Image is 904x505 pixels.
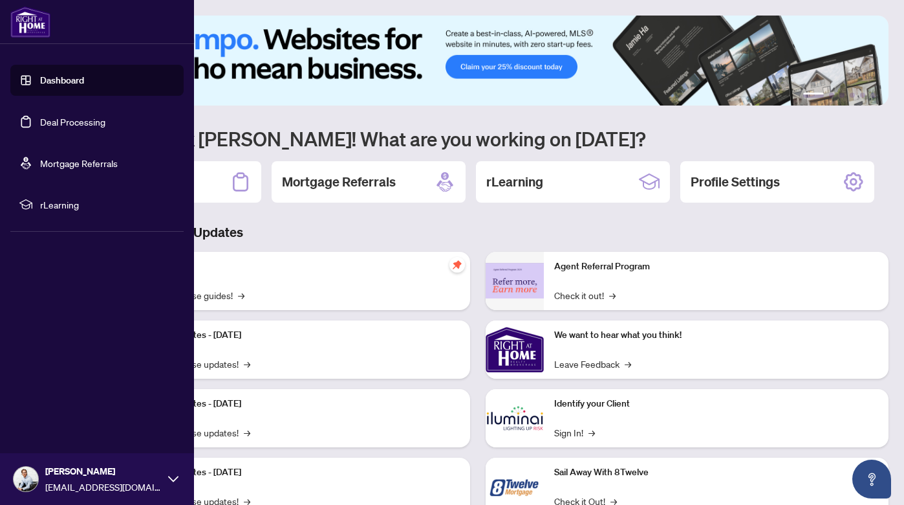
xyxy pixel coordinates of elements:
[486,320,544,379] img: We want to hear what you think!
[852,460,891,499] button: Open asap
[136,397,460,411] p: Platform Updates - [DATE]
[40,157,118,169] a: Mortgage Referrals
[238,288,244,302] span: →
[554,357,631,371] a: Leave Feedback→
[486,173,543,191] h2: rLearning
[136,328,460,342] p: Platform Updates - [DATE]
[136,466,460,480] p: Platform Updates - [DATE]
[14,467,38,491] img: Profile Icon
[588,425,595,440] span: →
[244,425,250,440] span: →
[40,197,175,212] span: rLearning
[839,93,845,98] button: 3
[850,93,855,98] button: 4
[691,173,780,191] h2: Profile Settings
[244,357,250,371] span: →
[554,397,878,411] p: Identify your Client
[803,93,824,98] button: 1
[625,357,631,371] span: →
[282,173,396,191] h2: Mortgage Referrals
[45,480,162,494] span: [EMAIL_ADDRESS][DOMAIN_NAME]
[40,116,105,128] a: Deal Processing
[40,74,84,86] a: Dashboard
[10,6,50,38] img: logo
[67,223,888,241] h3: Brokerage & Industry Updates
[609,288,616,302] span: →
[45,464,162,478] span: [PERSON_NAME]
[67,126,888,151] h1: Welcome back [PERSON_NAME]! What are you working on [DATE]?
[870,93,876,98] button: 6
[449,257,465,273] span: pushpin
[860,93,865,98] button: 5
[554,466,878,480] p: Sail Away With 8Twelve
[829,93,834,98] button: 2
[554,260,878,274] p: Agent Referral Program
[136,260,460,274] p: Self-Help
[554,425,595,440] a: Sign In!→
[554,288,616,302] a: Check it out!→
[67,16,888,106] img: Slide 0
[554,328,878,342] p: We want to hear what you think!
[486,263,544,298] img: Agent Referral Program
[486,389,544,447] img: Identify your Client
